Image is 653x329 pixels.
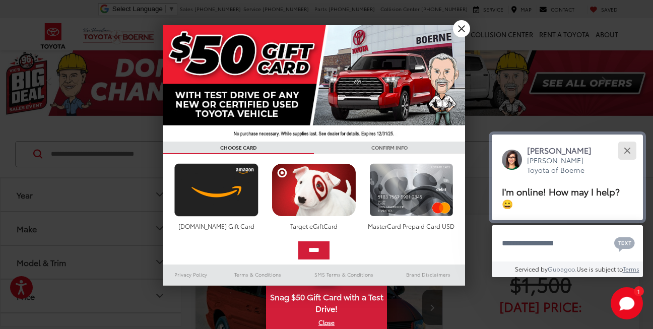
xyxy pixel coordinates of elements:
span: Snag $50 Gift Card with a Test Drive! [267,286,386,317]
p: [PERSON_NAME] [527,145,602,156]
a: Privacy Policy [163,269,219,281]
span: Serviced by [515,265,548,273]
p: [PERSON_NAME] Toyota of Boerne [527,156,602,175]
img: targetcard.png [269,163,358,217]
div: Target eGiftCard [269,222,358,230]
span: Use is subject to [576,265,623,273]
span: 1 [637,289,640,293]
h3: CONFIRM INFO [314,142,465,154]
button: Chat with SMS [611,232,638,254]
a: Brand Disclaimers [391,269,465,281]
a: Terms & Conditions [219,269,296,281]
a: SMS Terms & Conditions [296,269,391,281]
div: [DOMAIN_NAME] Gift Card [172,222,261,230]
div: MasterCard Prepaid Card USD [367,222,456,230]
button: Close [616,140,638,161]
button: Toggle Chat Window [611,287,643,319]
img: amazoncard.png [172,163,261,217]
svg: Start Chat [611,287,643,319]
div: Close[PERSON_NAME][PERSON_NAME] Toyota of BoerneI'm online! How may I help? 😀Type your messageCha... [492,135,643,277]
svg: Text [614,236,635,252]
a: Terms [623,265,639,273]
span: I'm online! How may I help? 😀 [502,184,620,210]
textarea: Type your message [492,225,643,261]
h3: CHOOSE CARD [163,142,314,154]
img: mastercard.png [367,163,456,217]
a: Gubagoo. [548,265,576,273]
img: 42635_top_851395.jpg [163,25,465,142]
